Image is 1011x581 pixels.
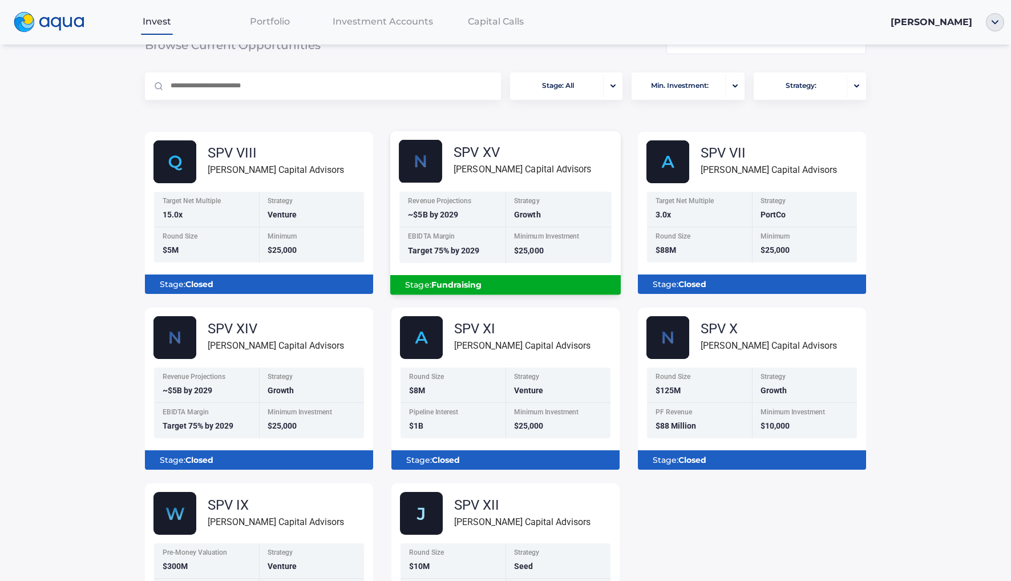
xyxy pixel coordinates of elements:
[514,245,544,255] span: $25,000
[408,197,499,207] div: Revenue Projections
[213,10,326,33] a: Portfolio
[733,84,738,88] img: portfolio-arrow
[656,210,671,219] span: 3.0x
[454,498,591,512] div: SPV XII
[185,279,213,289] b: Closed
[326,10,439,33] a: Investment Accounts
[401,450,610,470] div: Stage:
[761,373,850,383] div: Strategy
[510,72,622,100] button: Stage: Allportfolio-arrow
[409,409,499,418] div: Pipeline Interest
[154,275,364,294] div: Stage:
[268,245,297,255] span: $25,000
[153,140,196,183] img: Group_48614.svg
[408,245,479,255] span: Target 75% by 2029
[786,75,816,97] span: Strategy:
[431,280,482,290] b: Fundraising
[268,233,357,243] div: Minimum
[163,197,252,207] div: Target Net Multiple
[163,210,183,219] span: 15.0x
[761,421,790,430] span: $10,000
[454,162,591,176] div: [PERSON_NAME] Capital Advisors
[268,409,357,418] div: Minimum Investment
[656,421,696,430] span: $88 Million
[701,338,837,353] div: [PERSON_NAME] Capital Advisors
[656,245,676,255] span: $88M
[761,197,850,207] div: Strategy
[646,140,689,183] img: AlphaFund.svg
[514,549,604,559] div: Strategy
[333,16,433,27] span: Investment Accounts
[454,338,591,353] div: [PERSON_NAME] Capital Advisors
[632,72,744,100] button: Min. Investment:portfolio-arrow
[761,386,787,395] span: Growth
[409,562,430,571] span: $10M
[651,75,709,97] span: Min. Investment:
[432,455,460,465] b: Closed
[208,163,344,177] div: [PERSON_NAME] Capital Advisors
[514,209,540,219] span: Growth
[891,17,972,27] span: [PERSON_NAME]
[268,549,357,559] div: Strategy
[154,450,364,470] div: Stage:
[208,322,344,336] div: SPV XIV
[761,245,790,255] span: $25,000
[208,498,344,512] div: SPV IX
[163,421,233,430] span: Target 75% by 2029
[208,515,344,529] div: [PERSON_NAME] Capital Advisors
[268,562,297,571] span: Venture
[409,373,499,383] div: Round Size
[155,82,163,90] img: Magnifier
[761,233,850,243] div: Minimum
[153,316,196,359] img: Nscale_fund_card_1.svg
[646,316,689,359] img: Nscale_fund_card.svg
[514,197,605,207] div: Strategy
[268,373,357,383] div: Strategy
[208,338,344,353] div: [PERSON_NAME] Capital Advisors
[468,16,524,27] span: Capital Calls
[439,10,552,33] a: Capital Calls
[143,16,171,27] span: Invest
[163,386,212,395] span: ~$5B by 2029
[656,373,745,383] div: Round Size
[454,322,591,336] div: SPV XI
[408,209,458,219] span: ~$5B by 2029
[409,549,499,559] div: Round Size
[163,233,252,243] div: Round Size
[514,409,604,418] div: Minimum Investment
[268,197,357,207] div: Strategy
[163,549,252,559] div: Pre-Money Valuation
[678,455,706,465] b: Closed
[986,13,1004,31] img: ellipse
[454,146,591,159] div: SPV XV
[514,386,543,395] span: Venture
[656,386,681,395] span: $125M
[7,9,100,35] a: logo
[701,322,837,336] div: SPV X
[854,84,859,88] img: portfolio-arrow
[163,409,252,418] div: EBIDTA Margin
[514,233,605,243] div: Minimum Investment
[250,16,290,27] span: Portfolio
[754,72,866,100] button: Strategy:portfolio-arrow
[100,10,213,33] a: Invest
[761,409,850,418] div: Minimum Investment
[701,163,837,177] div: [PERSON_NAME] Capital Advisors
[610,84,616,88] img: portfolio-arrow
[454,515,591,529] div: [PERSON_NAME] Capital Advisors
[656,197,745,207] div: Target Net Multiple
[185,455,213,465] b: Closed
[542,75,574,97] span: Stage: All
[761,210,786,219] span: PortCo
[268,386,294,395] span: Growth
[514,421,543,430] span: $25,000
[647,450,857,470] div: Stage:
[268,210,297,219] span: Venture
[400,316,443,359] img: AlphaFund.svg
[153,492,196,535] img: Group_48608_1.svg
[656,233,745,243] div: Round Size
[409,421,423,430] span: $1B
[656,409,745,418] div: PF Revenue
[399,139,442,183] img: Nscale_fund_card.svg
